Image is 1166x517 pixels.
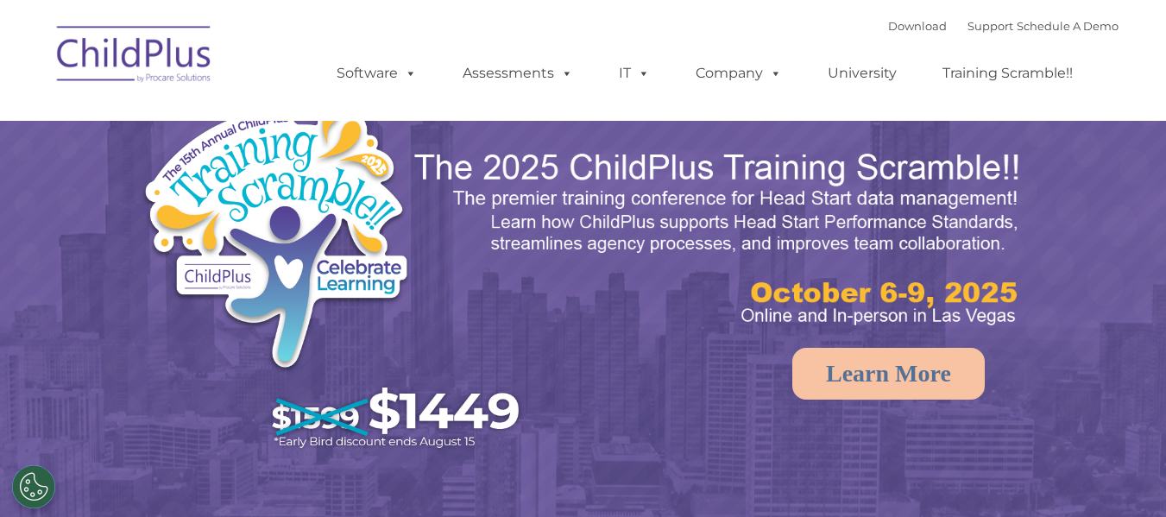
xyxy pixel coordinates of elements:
a: IT [602,56,667,91]
img: ChildPlus by Procare Solutions [48,14,221,100]
a: Support [967,19,1013,33]
a: Learn More [792,348,985,400]
a: Software [319,56,434,91]
a: University [810,56,914,91]
a: Schedule A Demo [1017,19,1119,33]
font: | [888,19,1119,33]
a: Download [888,19,947,33]
button: Cookies Settings [12,465,55,508]
a: Assessments [445,56,590,91]
a: Training Scramble!! [925,56,1090,91]
a: Company [678,56,799,91]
